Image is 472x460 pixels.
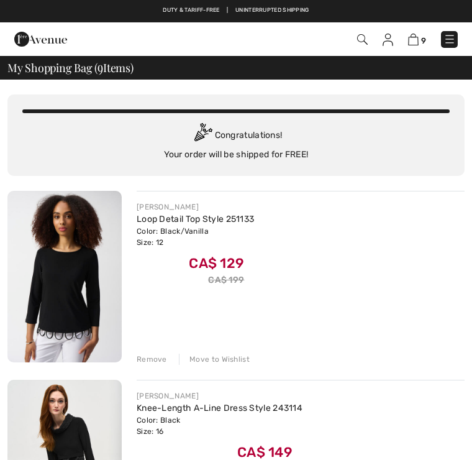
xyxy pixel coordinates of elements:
[137,390,302,402] div: [PERSON_NAME]
[189,255,244,272] span: CA$ 129
[137,201,254,213] div: [PERSON_NAME]
[383,34,393,46] img: My Info
[137,415,302,437] div: Color: Black Size: 16
[208,275,244,285] s: CA$ 199
[421,36,426,45] span: 9
[137,226,254,248] div: Color: Black/Vanilla Size: 12
[22,123,450,161] div: Congratulations! Your order will be shipped for FREE!
[443,33,456,45] img: Menu
[408,34,419,45] img: Shopping Bag
[408,33,426,46] a: 9
[137,354,167,365] div: Remove
[137,214,254,224] a: Loop Detail Top Style 251133
[98,60,103,74] span: 9
[14,34,67,44] a: 1ère Avenue
[357,34,368,45] img: Search
[179,354,250,365] div: Move to Wishlist
[14,27,67,52] img: 1ère Avenue
[190,123,215,148] img: Congratulation2.svg
[137,403,302,413] a: Knee-Length A-Line Dress Style 243114
[7,191,122,362] img: Loop Detail Top Style 251133
[7,62,134,73] span: My Shopping Bag ( Items)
